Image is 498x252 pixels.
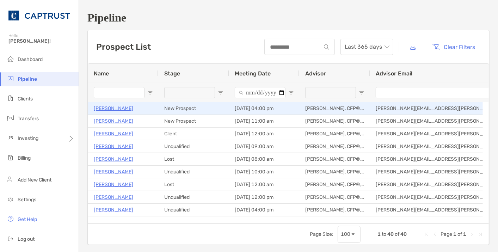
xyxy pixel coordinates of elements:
[159,102,229,115] div: New Prospect
[6,94,15,103] img: clients icon
[18,96,33,102] span: Clients
[18,177,51,183] span: Add New Client
[400,231,407,237] span: 40
[18,155,31,161] span: Billing
[300,115,370,127] div: [PERSON_NAME], CFP®, CHFC®
[457,231,462,237] span: of
[147,90,153,96] button: Open Filter Menu
[300,191,370,203] div: [PERSON_NAME], CFP®, CHFC®
[288,90,294,96] button: Open Filter Menu
[229,178,300,191] div: [DATE] 12:00 am
[159,204,229,216] div: Unqualified
[229,191,300,203] div: [DATE] 12:00 pm
[324,44,329,50] img: input icon
[159,191,229,203] div: Unqualified
[229,216,300,229] div: [DATE] 12:00 am
[159,178,229,191] div: Lost
[376,70,412,77] span: Advisor Email
[159,166,229,178] div: Unqualified
[6,114,15,122] img: transfers icon
[453,231,456,237] span: 1
[229,140,300,153] div: [DATE] 09:00 am
[164,70,180,77] span: Stage
[300,216,370,229] div: [PERSON_NAME], CFP®, CHFC®
[218,90,223,96] button: Open Filter Menu
[18,236,35,242] span: Log out
[395,231,399,237] span: of
[469,232,475,237] div: Next Page
[300,204,370,216] div: [PERSON_NAME], CFP®, CHFC®
[94,129,133,138] a: [PERSON_NAME]
[427,39,481,55] button: Clear Filters
[94,87,145,98] input: Name Filter Input
[6,134,15,142] img: investing icon
[159,216,229,229] div: Lost
[229,102,300,115] div: [DATE] 04:00 pm
[300,140,370,153] div: [PERSON_NAME], CFP®, CHFC®
[229,204,300,216] div: [DATE] 04:00 pm
[377,231,381,237] span: 1
[94,193,133,202] a: [PERSON_NAME]
[159,128,229,140] div: Client
[229,166,300,178] div: [DATE] 10:00 am
[300,178,370,191] div: [PERSON_NAME], CFP®, CHFC®
[159,115,229,127] div: New Prospect
[441,231,452,237] span: Page
[94,142,133,151] a: [PERSON_NAME]
[235,87,285,98] input: Meeting Date Filter Input
[159,140,229,153] div: Unqualified
[94,104,133,113] a: [PERSON_NAME]
[305,70,326,77] span: Advisor
[18,216,37,222] span: Get Help
[6,175,15,184] img: add_new_client icon
[478,232,483,237] div: Last Page
[94,180,133,189] a: [PERSON_NAME]
[300,102,370,115] div: [PERSON_NAME], CFP®, CHFC®
[463,231,466,237] span: 1
[8,38,74,44] span: [PERSON_NAME]!
[432,232,438,237] div: Previous Page
[229,153,300,165] div: [DATE] 08:00 am
[341,231,350,237] div: 100
[87,11,490,24] h1: Pipeline
[345,39,389,55] span: Last 365 days
[310,231,333,237] div: Page Size:
[18,76,37,82] span: Pipeline
[6,234,15,243] img: logout icon
[96,42,151,52] h3: Prospect List
[159,153,229,165] div: Lost
[6,215,15,223] img: get-help icon
[382,231,386,237] span: to
[359,90,364,96] button: Open Filter Menu
[18,116,39,122] span: Transfers
[8,3,70,28] img: CAPTRUST Logo
[18,135,38,141] span: Investing
[300,153,370,165] div: [PERSON_NAME], CFP®, CHFC®
[6,153,15,162] img: billing icon
[18,197,36,203] span: Settings
[300,128,370,140] div: [PERSON_NAME], CFP®, CHFC®
[94,155,133,164] a: [PERSON_NAME]
[94,167,133,176] a: [PERSON_NAME]
[6,195,15,203] img: settings icon
[94,117,133,125] a: [PERSON_NAME]
[229,115,300,127] div: [DATE] 11:00 am
[94,205,133,214] a: [PERSON_NAME]
[300,166,370,178] div: [PERSON_NAME], CFP®, CHFC®
[6,55,15,63] img: dashboard icon
[338,226,361,243] div: Page Size
[6,74,15,83] img: pipeline icon
[94,70,109,77] span: Name
[387,231,394,237] span: 40
[18,56,43,62] span: Dashboard
[229,128,300,140] div: [DATE] 12:00 am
